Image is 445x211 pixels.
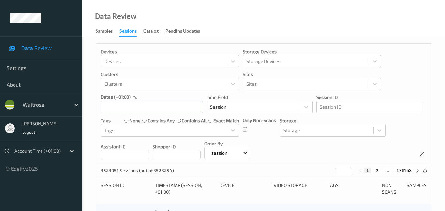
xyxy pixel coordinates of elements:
label: exact match [213,118,239,124]
p: Storage Devices [243,48,381,55]
p: Session ID [316,94,422,101]
a: Samples [96,27,119,36]
button: 1 [364,168,371,173]
div: Data Review [95,13,136,20]
p: Clusters [101,71,239,78]
p: Order By [204,140,250,147]
div: Session ID [101,182,151,195]
p: 3523051 Sessions (out of 3523254) [101,167,174,174]
p: dates (+01:00) [101,94,131,100]
div: Samples [96,28,113,36]
button: ... [383,168,391,173]
div: Device [219,182,269,195]
p: Only Non-Scans [243,117,276,124]
div: Pending Updates [165,28,200,36]
a: Sessions [119,27,143,37]
a: Catalog [143,27,165,36]
button: 176153 [394,168,414,173]
button: 2 [374,168,380,173]
div: Video Storage [274,182,323,195]
p: session [209,150,230,156]
a: Pending Updates [165,27,207,36]
p: Time Field [207,94,313,101]
div: Sessions [119,28,137,37]
p: Shopper ID [153,144,201,150]
div: Catalog [143,28,159,36]
div: Samples [407,182,427,195]
p: Assistant ID [101,144,149,150]
label: contains all [182,118,207,124]
div: Timestamp (Session, +01:00) [155,182,215,195]
div: Tags [328,182,377,195]
p: Sites [243,71,381,78]
label: none [129,118,141,124]
div: Non Scans [382,182,402,195]
p: Devices [101,48,239,55]
label: contains any [148,118,175,124]
p: Storage [280,118,386,124]
p: Tags [101,118,111,124]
